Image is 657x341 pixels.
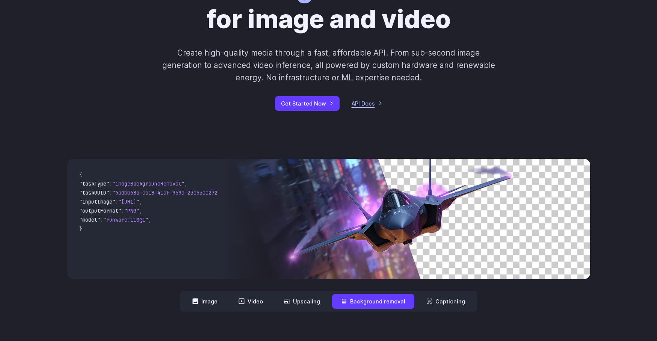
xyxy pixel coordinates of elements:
a: API Docs [352,99,382,108]
span: : [121,207,124,214]
span: "runware:110@1" [103,216,148,223]
button: Captioning [417,294,474,309]
span: : [109,189,112,196]
span: : [100,216,103,223]
span: "taskUUID" [79,189,109,196]
span: , [139,198,142,205]
span: : [115,198,118,205]
span: "taskType" [79,180,109,187]
button: Upscaling [275,294,329,309]
span: , [148,216,151,223]
p: Create high-quality media through a fast, affordable API. From sub-second image generation to adv... [161,47,496,84]
button: Image [183,294,227,309]
span: "inputImage" [79,198,115,205]
span: "outputFormat" [79,207,121,214]
span: "imageBackgroundRemoval" [112,180,184,187]
span: "model" [79,216,100,223]
img: Futuristic stealth jet streaking through a neon-lit cityscape with glowing purple exhaust [224,159,590,279]
span: , [139,207,142,214]
span: : [109,180,112,187]
a: Get Started Now [275,96,340,111]
span: , [184,180,187,187]
span: "[URL]" [118,198,139,205]
span: "6adbb68a-ca18-41af-969d-23e65cc2729c" [112,189,227,196]
span: } [79,225,82,232]
button: Background removal [332,294,414,309]
span: { [79,171,82,178]
span: "PNG" [124,207,139,214]
button: Video [230,294,272,309]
